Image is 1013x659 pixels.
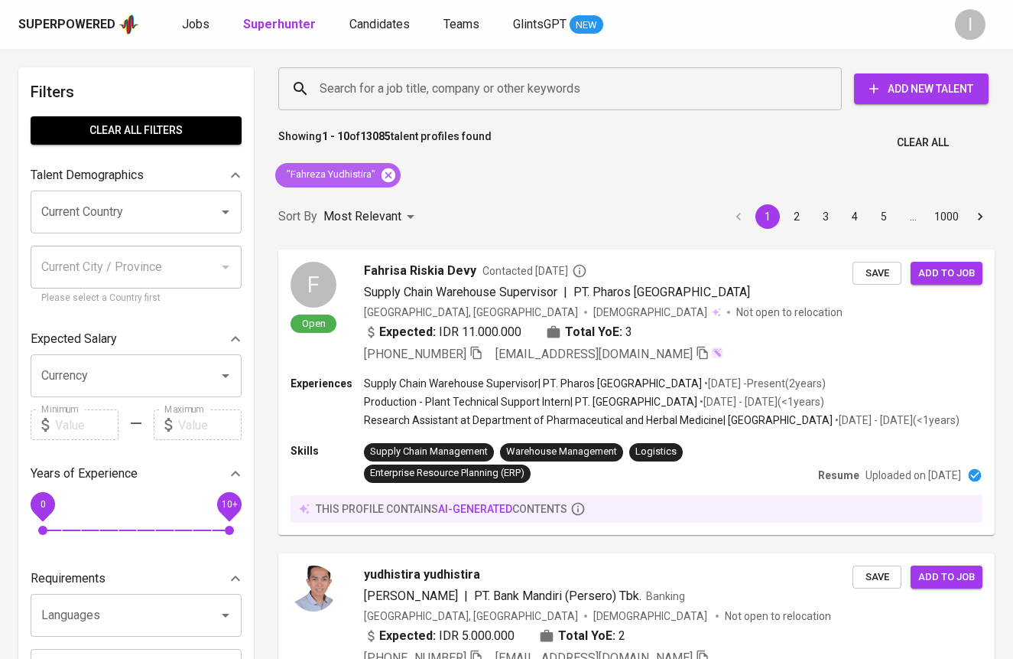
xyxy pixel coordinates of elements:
[697,394,824,409] p: • [DATE] - [DATE] ( <1 years )
[278,129,492,157] p: Showing of talent profiles found
[296,317,332,330] span: Open
[370,466,524,481] div: Enterprise Resource Planning (ERP)
[852,566,901,589] button: Save
[18,13,139,36] a: Superpoweredapp logo
[711,347,723,359] img: magic_wand.svg
[724,204,995,229] nav: pagination navigation
[364,608,578,624] div: [GEOGRAPHIC_DATA], [GEOGRAPHIC_DATA]
[18,16,115,34] div: Superpowered
[379,627,436,645] b: Expected:
[31,166,144,184] p: Talent Demographics
[291,262,336,308] div: F
[866,80,976,99] span: Add New Talent
[31,324,242,354] div: Expected Salary
[40,499,45,510] span: 0
[215,365,236,387] button: Open
[323,207,401,226] p: Most Relevant
[243,15,319,34] a: Superhunter
[854,73,989,104] button: Add New Talent
[322,130,349,142] b: 1 - 10
[558,627,615,645] b: Total YoE:
[464,587,468,605] span: |
[215,605,236,626] button: Open
[364,323,521,341] div: IDR 11.000.000
[364,394,697,409] p: Production - Plant Technical Support Intern | PT. [GEOGRAPHIC_DATA]
[513,17,567,31] span: GlintsGPT
[323,203,420,231] div: Most Relevant
[506,445,617,459] div: Warehouse Management
[31,458,242,489] div: Years of Experience
[370,445,488,459] div: Supply Chain Management
[275,163,401,188] div: "Fahreza Yudhistira"
[55,409,119,440] input: Value
[513,15,603,34] a: GlintsGPT NEW
[872,204,896,229] button: Go to page 5
[968,204,992,229] button: Go to next page
[41,291,231,306] p: Please select a Country first
[702,376,826,391] p: • [DATE] - Present ( 2 years )
[619,627,625,645] span: 2
[901,209,925,224] div: …
[860,569,894,586] span: Save
[482,263,587,279] span: Contacted [DATE]
[182,17,209,31] span: Jobs
[275,168,385,182] span: "Fahreza Yudhistira"
[364,376,702,391] p: Supply Chain Warehouse Supervisor | PT. Pharos [GEOGRAPHIC_DATA]
[911,262,982,285] button: Add to job
[364,305,578,320] div: [GEOGRAPHIC_DATA], [GEOGRAPHIC_DATA]
[178,409,242,440] input: Value
[646,590,685,602] span: Banking
[31,160,242,191] div: Talent Demographics
[635,445,677,459] div: Logistics
[918,569,975,586] span: Add to job
[736,305,843,320] p: Not open to relocation
[625,323,632,341] span: 3
[31,563,242,594] div: Requirements
[43,121,229,140] span: Clear All filters
[897,133,949,152] span: Clear All
[918,265,975,282] span: Add to job
[364,566,480,584] span: yudhistira yudhistira
[364,347,466,361] span: [PHONE_NUMBER]
[784,204,809,229] button: Go to page 2
[31,465,138,483] p: Years of Experience
[364,627,515,645] div: IDR 5.000.000
[570,18,603,33] span: NEW
[31,569,106,588] p: Requirements
[930,204,963,229] button: Go to page 1000
[349,17,410,31] span: Candidates
[911,566,982,589] button: Add to job
[243,17,316,31] b: Superhunter
[725,608,831,624] p: Not open to relocation
[565,323,622,341] b: Total YoE:
[573,285,750,299] span: PT. Pharos [GEOGRAPHIC_DATA]
[572,263,587,279] svg: By Batam recruiter
[364,262,476,280] span: Fahrisa Riskia Devy
[891,129,955,157] button: Clear All
[364,413,833,428] p: Research Assistant at Department of Pharmaceutical and Herbal Medicine | [GEOGRAPHIC_DATA]
[813,204,838,229] button: Go to page 3
[360,130,391,142] b: 13085
[438,503,512,515] span: AI-generated
[443,17,479,31] span: Teams
[563,283,567,302] span: |
[755,204,780,229] button: page 1
[843,204,867,229] button: Go to page 4
[182,15,213,34] a: Jobs
[818,468,859,483] p: Resume
[833,413,959,428] p: • [DATE] - [DATE] ( <1 years )
[593,305,709,320] span: [DEMOGRAPHIC_DATA]
[291,566,336,612] img: f0856ddd191de0bae50a1658f493c5e7.jpg
[443,15,482,34] a: Teams
[291,443,364,458] p: Skills
[593,608,709,624] span: [DEMOGRAPHIC_DATA]
[31,330,117,348] p: Expected Salary
[291,376,364,391] p: Experiences
[316,501,567,517] p: this profile contains contents
[364,589,458,603] span: [PERSON_NAME]
[852,262,901,285] button: Save
[278,250,995,535] a: FOpenFahrisa Riskia DevyContacted [DATE]Supply Chain Warehouse Supervisor|PT. Pharos [GEOGRAPHIC_...
[119,13,139,36] img: app logo
[349,15,413,34] a: Candidates
[31,80,242,104] h6: Filters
